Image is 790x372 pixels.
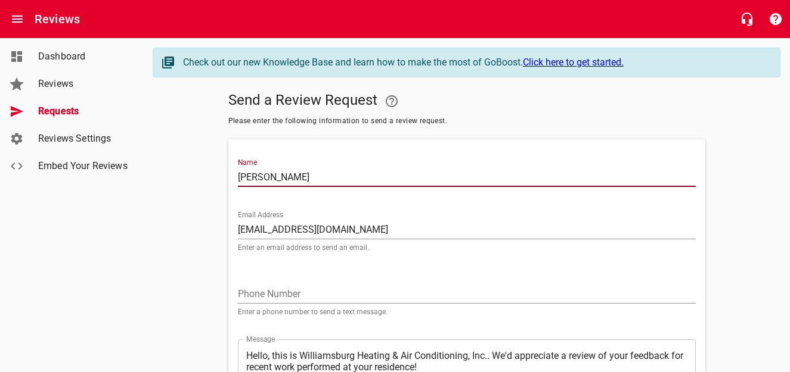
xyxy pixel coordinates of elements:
button: Support Portal [761,5,790,33]
button: Open drawer [3,5,32,33]
span: Reviews Settings [38,132,129,146]
div: Check out our new Knowledge Base and learn how to make the most of GoBoost. [183,55,768,70]
span: Dashboard [38,49,129,64]
span: Embed Your Reviews [38,159,129,173]
p: Enter a phone number to send a text message. [238,308,696,315]
p: Enter an email address to send an email. [238,244,696,251]
a: Your Google or Facebook account must be connected to "Send a Review Request" [377,87,406,115]
span: Reviews [38,77,129,91]
span: Please enter the following information to send a review request. [228,115,705,127]
h5: Send a Review Request [228,87,705,115]
a: Click here to get started. [523,57,624,68]
span: Requests [38,104,129,118]
button: Live Chat [733,5,761,33]
h6: Reviews [35,10,80,29]
label: Name [238,159,257,166]
label: Email Address [238,211,283,218]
